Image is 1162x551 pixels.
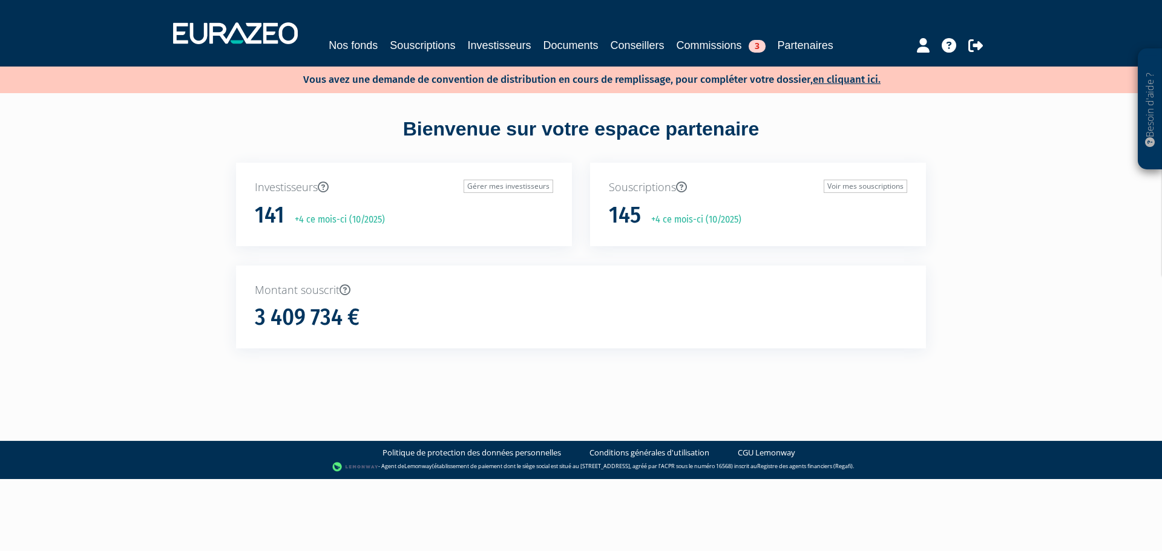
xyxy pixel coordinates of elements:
img: 1732889491-logotype_eurazeo_blanc_rvb.png [173,22,298,44]
a: Registre des agents financiers (Regafi) [757,463,853,471]
a: Voir mes souscriptions [824,180,907,193]
h1: 141 [255,203,284,228]
p: Montant souscrit [255,282,907,298]
p: Souscriptions [609,180,907,195]
img: logo-lemonway.png [332,461,379,473]
a: Gérer mes investisseurs [464,180,553,193]
a: Investisseurs [467,37,531,54]
span: 3 [749,40,766,53]
a: Politique de protection des données personnelles [382,447,561,458]
a: Conditions générales d'utilisation [589,447,709,458]
p: Vous avez une demande de convention de distribution en cours de remplissage, pour compléter votre... [268,70,881,87]
a: en cliquant ici. [813,73,881,86]
a: Documents [543,37,598,54]
div: - Agent de (établissement de paiement dont le siège social est situé au [STREET_ADDRESS], agréé p... [12,461,1150,473]
h1: 3 409 734 € [255,305,359,330]
div: Bienvenue sur votre espace partenaire [227,116,935,163]
p: +4 ce mois-ci (10/2025) [643,213,741,227]
p: +4 ce mois-ci (10/2025) [286,213,385,227]
a: Partenaires [778,37,833,54]
h1: 145 [609,203,641,228]
a: Lemonway [404,463,432,471]
a: Conseillers [611,37,665,54]
p: Besoin d'aide ? [1143,55,1157,164]
a: Nos fonds [329,37,378,54]
a: Commissions3 [677,37,766,54]
p: Investisseurs [255,180,553,195]
a: Souscriptions [390,37,455,54]
a: CGU Lemonway [738,447,795,458]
